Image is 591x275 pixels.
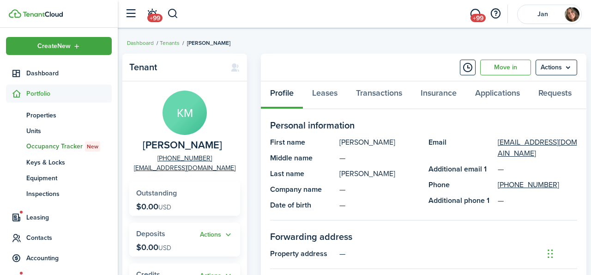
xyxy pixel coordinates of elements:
[498,137,578,159] a: [EMAIL_ADDRESS][DOMAIN_NAME]
[127,39,154,47] a: Dashboard
[26,213,112,222] span: Leasing
[428,164,493,175] panel-main-title: Additional email 1
[6,170,112,186] a: Equipment
[26,126,112,136] span: Units
[143,2,161,26] a: Notifications
[87,142,98,151] span: New
[6,37,112,55] button: Open menu
[26,233,112,243] span: Contacts
[6,154,112,170] a: Keys & Locks
[187,39,230,47] span: [PERSON_NAME]
[270,248,335,259] panel-main-title: Property address
[26,158,112,167] span: Keys & Locks
[163,91,207,135] avatar-text: KM
[466,2,484,26] a: Messaging
[143,140,222,151] span: Kandace Mitchell
[129,62,221,73] panel-main-title: Tenant
[480,60,531,75] a: Move in
[26,110,112,120] span: Properties
[270,168,335,179] panel-main-title: Last name
[6,123,112,139] a: Units
[160,39,180,47] a: Tenants
[428,137,493,159] panel-main-title: Email
[167,6,179,22] button: Search
[428,179,493,190] panel-main-title: Phone
[26,253,112,263] span: Accounting
[23,12,63,17] img: TenantCloud
[6,64,112,82] a: Dashboard
[524,11,561,18] span: Jan
[488,6,503,22] button: Open resource center
[347,81,411,109] a: Transactions
[26,173,112,183] span: Equipment
[200,230,233,240] button: Open menu
[147,14,163,22] span: +99
[545,231,591,275] iframe: Chat Widget
[536,60,577,75] menu-btn: Actions
[270,118,577,132] panel-main-section-title: Personal information
[157,153,212,163] a: [PHONE_NUMBER]
[9,9,21,18] img: TenantCloud
[498,179,559,190] a: [PHONE_NUMBER]
[270,153,335,164] panel-main-title: Middle name
[136,188,177,198] span: Outstanding
[339,184,419,195] panel-main-description: —
[134,163,235,173] a: [EMAIL_ADDRESS][DOMAIN_NAME]
[460,60,476,75] button: Timeline
[466,81,529,109] a: Applications
[339,168,419,179] panel-main-description: [PERSON_NAME]
[339,153,419,164] panel-main-description: —
[26,189,112,199] span: Inspections
[37,43,71,49] span: Create New
[270,137,335,148] panel-main-title: First name
[6,139,112,154] a: Occupancy TrackerNew
[26,68,112,78] span: Dashboard
[270,184,335,195] panel-main-title: Company name
[529,81,581,109] a: Requests
[26,141,112,152] span: Occupancy Tracker
[270,230,577,244] panel-main-section-title: Forwarding address
[339,137,419,148] panel-main-description: [PERSON_NAME]
[136,202,171,211] p: $0.00
[270,200,335,211] panel-main-title: Date of birth
[565,7,579,22] img: Jan
[303,81,347,109] a: Leases
[411,81,466,109] a: Insurance
[470,14,486,22] span: +99
[122,5,139,23] button: Open sidebar
[136,228,165,239] span: Deposits
[26,89,112,98] span: Portfolio
[536,60,577,75] button: Open menu
[200,230,233,240] button: Actions
[339,248,577,259] panel-main-description: —
[6,186,112,202] a: Inspections
[158,243,171,253] span: USD
[428,195,493,206] panel-main-title: Additional phone 1
[548,240,553,268] div: Drag
[136,243,171,252] p: $0.00
[6,107,112,123] a: Properties
[158,202,171,212] span: USD
[339,200,419,211] panel-main-description: —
